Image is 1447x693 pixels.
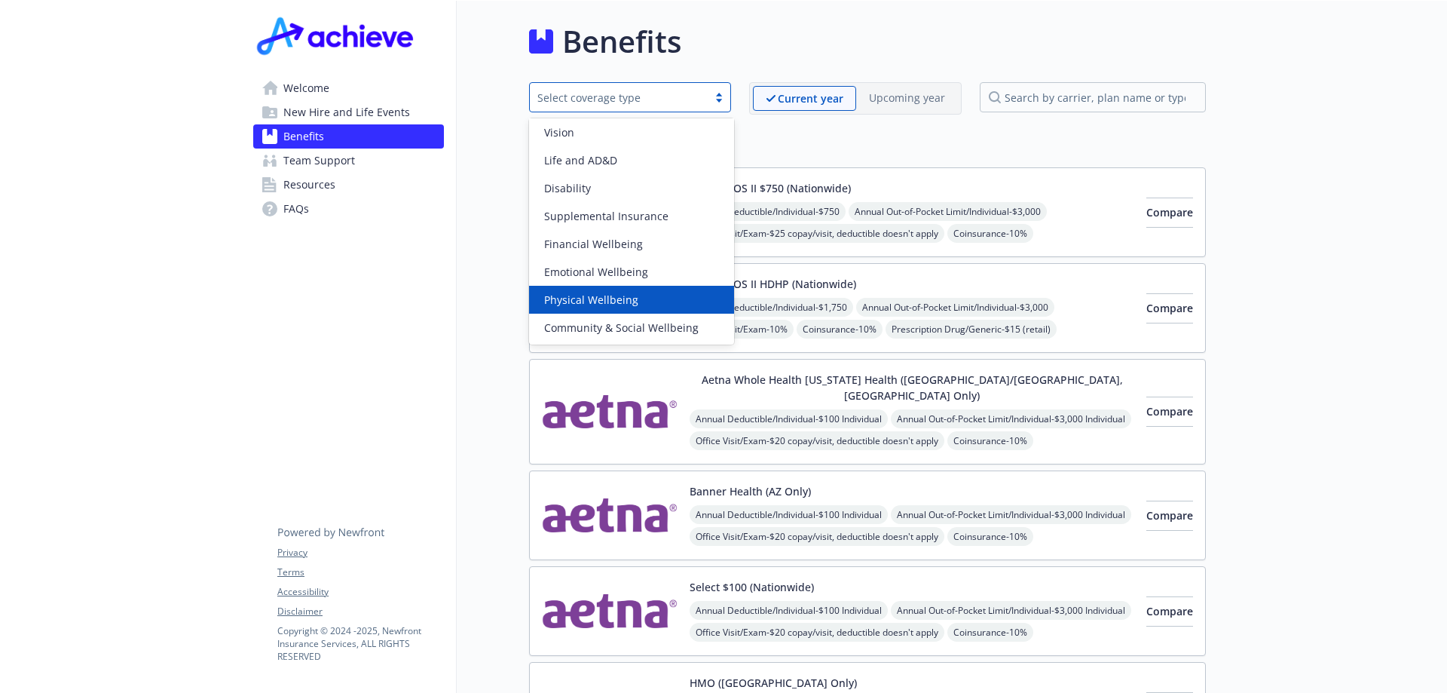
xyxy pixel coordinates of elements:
a: Welcome [253,76,444,100]
a: Disclaimer [277,605,443,618]
span: Compare [1146,205,1193,219]
span: FAQs [283,197,309,221]
a: Team Support [253,149,444,173]
div: Select coverage type [537,90,700,106]
span: Coinsurance - 10% [797,320,883,339]
a: Terms [277,566,443,579]
p: Upcoming year [869,90,945,106]
span: Annual Out-of-Pocket Limit/Individual - $3,000 [849,202,1047,221]
span: Supplemental Insurance [544,208,668,224]
span: Annual Out-of-Pocket Limit/Individual - $3,000 Individual [891,601,1131,620]
span: Financial Wellbeing [544,236,643,252]
a: Privacy [277,546,443,560]
span: Life and AD&D [544,152,617,168]
button: Compare [1146,596,1193,627]
span: Compare [1146,404,1193,419]
span: Resources [283,173,335,197]
a: Accessibility [277,585,443,599]
button: Compare [1146,293,1193,324]
button: HMO ([GEOGRAPHIC_DATA] Only) [690,675,857,691]
span: Annual Out-of-Pocket Limit/Individual - $3,000 Individual [891,409,1131,428]
span: Benefits [283,124,324,149]
button: Compare [1146,501,1193,531]
input: search by carrier, plan name or type [980,82,1206,112]
button: Aetna Whole Health [US_STATE] Health ([GEOGRAPHIC_DATA]/[GEOGRAPHIC_DATA], [GEOGRAPHIC_DATA] Only) [690,372,1134,403]
span: Office Visit/Exam - $25 copay/visit, deductible doesn't apply [690,224,944,243]
span: Emotional Wellbeing [544,264,648,280]
img: Aetna Inc carrier logo [542,372,678,452]
span: Welcome [283,76,329,100]
span: Upcoming year [856,86,958,111]
span: Disability [544,180,591,196]
a: FAQs [253,197,444,221]
p: Current year [778,90,843,106]
span: Annual Deductible/Individual - $1,750 [690,298,853,317]
span: Compare [1146,604,1193,618]
span: Coinsurance - 10% [947,527,1033,546]
h1: Benefits [562,19,681,64]
button: Choice POS II $750 (Nationwide) [690,180,851,196]
span: Vision [544,124,574,140]
button: Compare [1146,397,1193,427]
span: Coinsurance - 10% [947,431,1033,450]
span: Office Visit/Exam - $20 copay/visit, deductible doesn't apply [690,527,944,546]
button: Compare [1146,198,1193,228]
span: Physical Wellbeing [544,292,638,308]
span: Annual Deductible/Individual - $750 [690,202,846,221]
span: Community & Social Wellbeing [544,320,699,336]
a: Resources [253,173,444,197]
span: Compare [1146,508,1193,523]
span: New Hire and Life Events [283,100,410,124]
span: Coinsurance - 10% [947,623,1033,642]
a: New Hire and Life Events [253,100,444,124]
button: Choice POS II HDHP (Nationwide) [690,276,856,292]
span: Office Visit/Exam - $20 copay/visit, deductible doesn't apply [690,623,944,642]
button: Banner Health (AZ Only) [690,483,811,499]
span: Annual Deductible/Individual - $100 Individual [690,505,888,524]
span: Office Visit/Exam - $20 copay/visit, deductible doesn't apply [690,431,944,450]
a: Benefits [253,124,444,149]
span: Coinsurance - 10% [947,224,1033,243]
span: Annual Out-of-Pocket Limit/Individual - $3,000 [856,298,1054,317]
span: Annual Out-of-Pocket Limit/Individual - $3,000 Individual [891,505,1131,524]
span: Prescription Drug/Generic - $15 (retail) [886,320,1057,339]
button: Select $100 (Nationwide) [690,579,814,595]
img: Aetna Inc carrier logo [542,483,678,547]
span: Office Visit/Exam - 10% [690,320,794,339]
span: Annual Deductible/Individual - $100 Individual [690,601,888,620]
h2: Medical [529,133,1206,155]
p: Copyright © 2024 - 2025 , Newfront Insurance Services, ALL RIGHTS RESERVED [277,624,443,663]
img: Aetna Inc carrier logo [542,579,678,643]
span: Team Support [283,149,355,173]
span: Compare [1146,301,1193,315]
span: Annual Deductible/Individual - $100 Individual [690,409,888,428]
